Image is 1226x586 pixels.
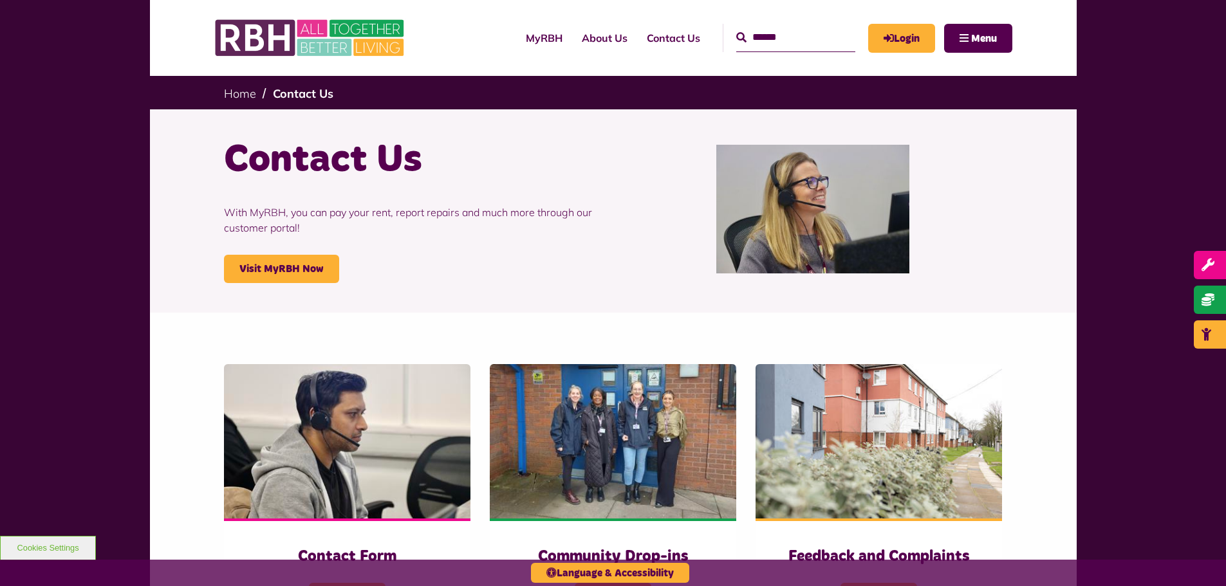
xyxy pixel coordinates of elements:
img: Heywood Drop In 2024 [490,364,736,518]
button: Language & Accessibility [531,563,689,583]
img: SAZMEDIA RBH 22FEB24 97 [756,364,1002,518]
a: MyRBH [516,21,572,55]
img: Contact Centre February 2024 (1) [716,145,909,273]
img: RBH [214,13,407,63]
h3: Community Drop-ins [515,547,711,567]
button: Navigation [944,24,1012,53]
img: Contact Centre February 2024 (4) [224,364,470,518]
a: Contact Us [273,86,333,101]
a: Home [224,86,256,101]
a: Visit MyRBH Now [224,255,339,283]
a: MyRBH [868,24,935,53]
span: Menu [971,33,997,44]
iframe: Netcall Web Assistant for live chat [1168,528,1226,586]
h1: Contact Us [224,135,604,185]
a: Contact Us [637,21,710,55]
a: About Us [572,21,637,55]
h3: Feedback and Complaints [781,547,976,567]
p: With MyRBH, you can pay your rent, report repairs and much more through our customer portal! [224,185,604,255]
h3: Contact Form [250,547,445,567]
